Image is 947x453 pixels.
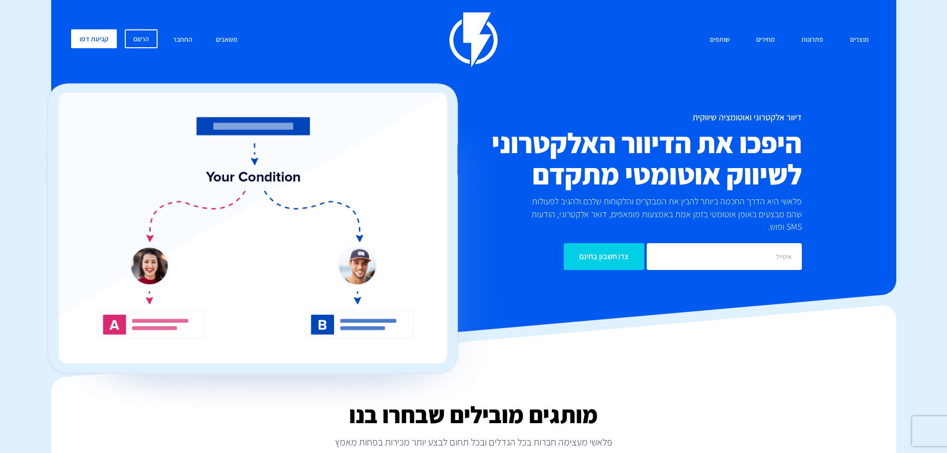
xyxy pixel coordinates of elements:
h2: מותגים מובילים שבחרו בנו [51,402,896,428]
input: צרו חשבון בחינם [564,243,644,270]
a: הרשם [125,29,158,48]
a: מחירים [749,29,782,51]
a: משאבים [208,29,245,51]
a: קביעת דמו [71,29,117,48]
h2: היפכו את הדיוור האלקטרוני לשיווק אוטומטי מתקדם [414,127,802,190]
a: מוצרים [843,29,876,51]
a: שותפים [702,29,737,51]
a: פתרונות [794,29,831,51]
input: אימייל [647,243,802,270]
h1: דיוור אלקטרוני ואוטומציה שיווקית [414,112,802,122]
p: פלאשי היא הדרך החכמה ביותר להבין את המבקרים והלקוחות שלכם ולהגיב לפעולות שהם מבצעים באופן אוטומטי... [515,195,802,233]
p: פלאשי מעצימה חברות בכל הגדלים ובכל תחום לבצע יותר מכירות בפחות מאמץ [51,435,896,449]
a: התחבר [166,29,200,51]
